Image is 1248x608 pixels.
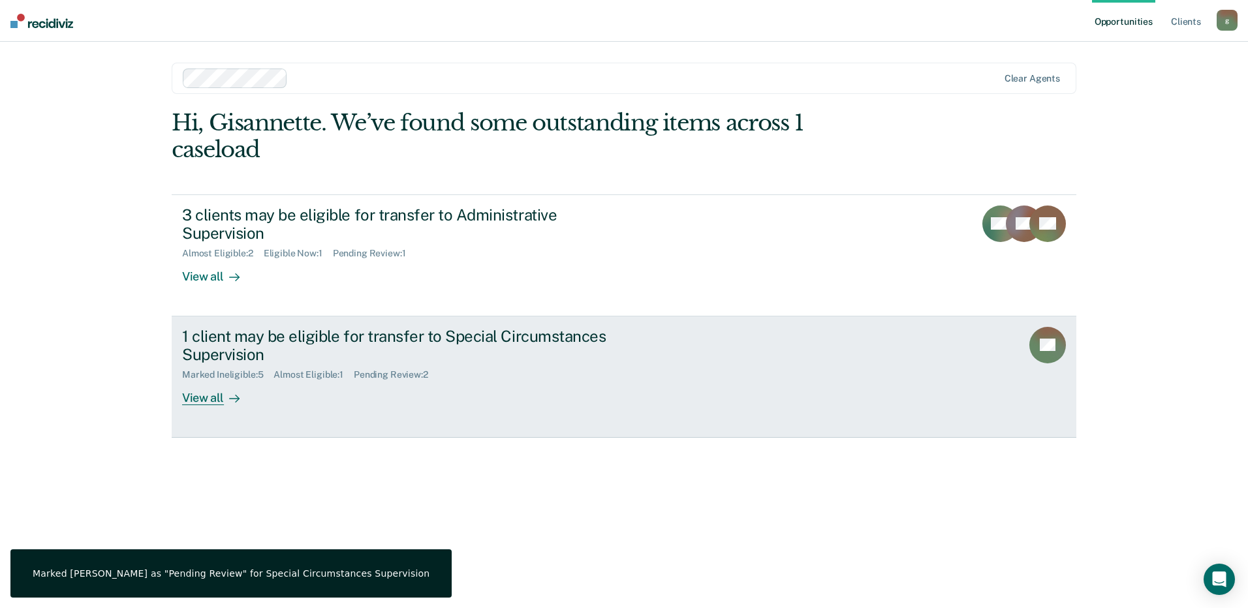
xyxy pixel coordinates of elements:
[182,327,640,365] div: 1 client may be eligible for transfer to Special Circumstances Supervision
[1005,73,1060,84] div: Clear agents
[33,568,429,579] div: Marked [PERSON_NAME] as "Pending Review" for Special Circumstances Supervision
[1204,564,1235,595] div: Open Intercom Messenger
[333,248,416,259] div: Pending Review : 1
[172,194,1076,316] a: 3 clients may be eligible for transfer to Administrative SupervisionAlmost Eligible:2Eligible Now...
[354,369,439,380] div: Pending Review : 2
[1217,10,1238,31] button: g
[172,316,1076,438] a: 1 client may be eligible for transfer to Special Circumstances SupervisionMarked Ineligible:5Almo...
[172,110,896,163] div: Hi, Gisannette. We’ve found some outstanding items across 1 caseload
[273,369,354,380] div: Almost Eligible : 1
[182,248,264,259] div: Almost Eligible : 2
[10,14,73,28] img: Recidiviz
[182,380,255,406] div: View all
[264,248,333,259] div: Eligible Now : 1
[182,205,640,243] div: 3 clients may be eligible for transfer to Administrative Supervision
[182,259,255,284] div: View all
[182,369,273,380] div: Marked Ineligible : 5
